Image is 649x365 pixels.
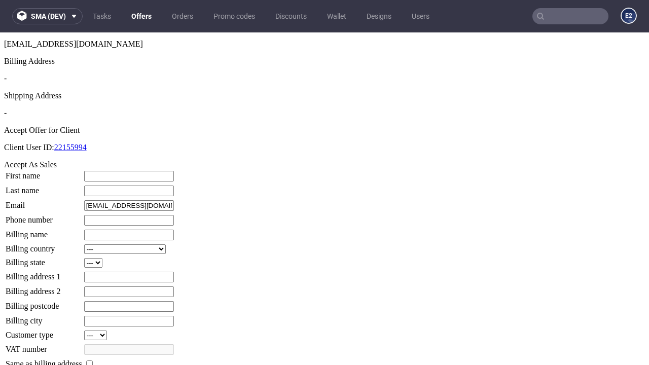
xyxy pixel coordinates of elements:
a: Promo codes [207,8,261,24]
a: Offers [125,8,158,24]
td: Same as billing address [5,326,83,337]
p: Client User ID: [4,111,645,120]
a: Users [406,8,436,24]
td: Billing address 1 [5,239,83,250]
td: Billing city [5,283,83,295]
td: Billing name [5,197,83,208]
a: Discounts [269,8,313,24]
td: Phone number [5,182,83,194]
td: Billing country [5,211,83,222]
td: Billing state [5,225,83,236]
span: [EMAIL_ADDRESS][DOMAIN_NAME] [4,7,143,16]
td: Last name [5,153,83,164]
a: 22155994 [54,111,87,119]
td: Email [5,167,83,179]
span: - [4,76,7,85]
td: Billing postcode [5,268,83,280]
div: Accept Offer for Client [4,93,645,102]
div: Shipping Address [4,59,645,68]
a: Tasks [87,8,117,24]
td: Customer type [5,298,83,308]
span: - [4,42,7,50]
a: Orders [166,8,199,24]
td: First name [5,138,83,150]
a: Wallet [321,8,352,24]
td: Billing address 2 [5,253,83,265]
div: Billing Address [4,24,645,33]
div: Accept As Sales [4,128,645,137]
td: VAT number [5,311,83,323]
figcaption: e2 [622,9,636,23]
span: sma (dev) [31,13,66,20]
a: Designs [360,8,398,24]
button: sma (dev) [12,8,83,24]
